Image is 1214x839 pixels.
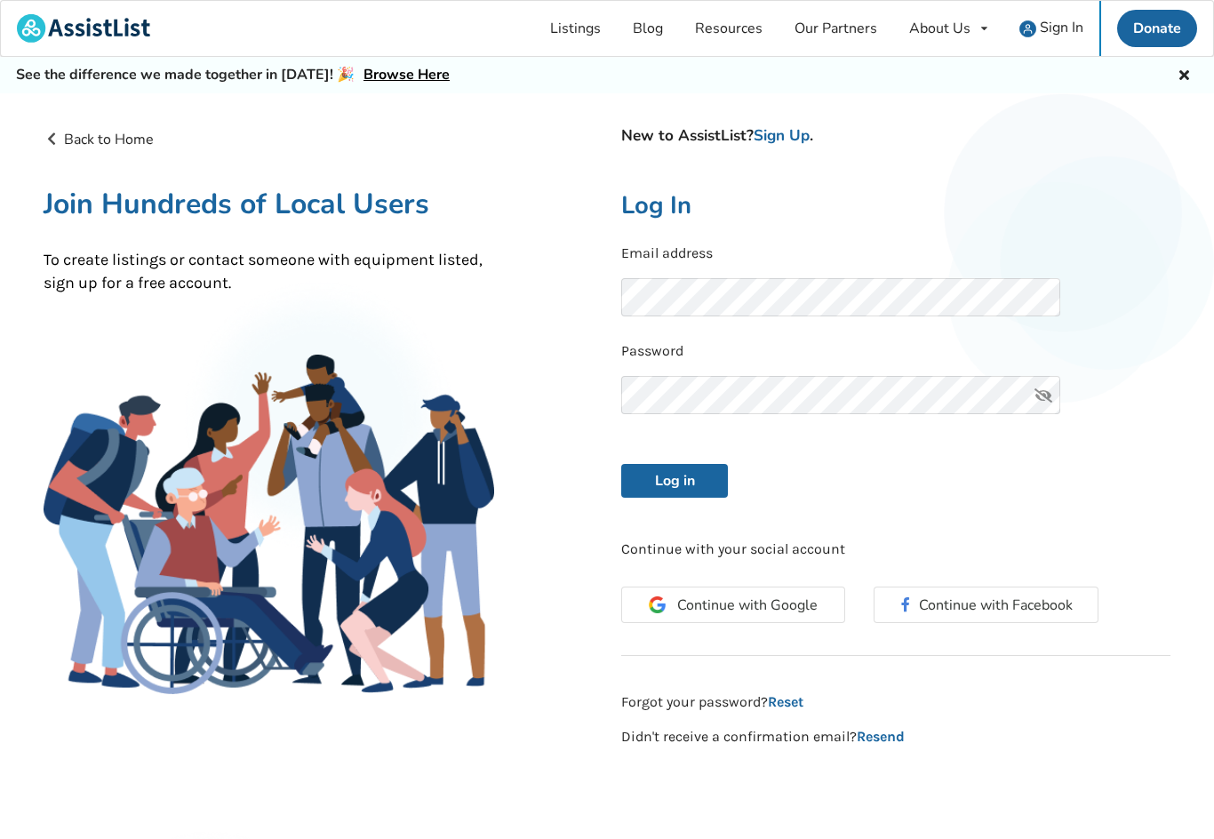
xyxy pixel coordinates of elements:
p: Email address [621,244,1170,264]
a: Resend [857,728,905,745]
p: Didn't receive a confirmation email? [621,727,1170,747]
a: Browse Here [363,65,450,84]
div: About Us [909,21,970,36]
a: Sign Up [754,125,810,146]
h1: Join Hundreds of Local Users [44,186,494,222]
img: Family Gathering [44,355,494,694]
h2: Log In [621,190,1170,221]
span: Sign In [1040,18,1083,37]
a: Our Partners [779,1,893,56]
a: Reset [768,693,803,710]
a: user icon Sign In [1003,1,1099,56]
h5: See the difference we made together in [DATE]! 🎉 [16,66,450,84]
a: Back to Home [44,130,154,149]
button: Continue with Google [621,587,845,623]
button: Continue with Facebook [874,587,1098,623]
a: Blog [617,1,679,56]
p: Password [621,341,1170,362]
a: Resources [679,1,779,56]
a: Listings [534,1,617,56]
img: assistlist-logo [17,14,150,43]
h4: New to AssistList? . [621,126,1170,146]
p: Forgot your password? [621,692,1170,713]
img: Google Icon [649,596,666,613]
a: Donate [1117,10,1197,47]
img: user icon [1019,20,1036,37]
p: Continue with your social account [621,539,1170,560]
p: To create listings or contact someone with equipment listed, sign up for a free account. [44,249,494,294]
span: Continue with Google [677,598,818,612]
button: Log in [621,464,728,498]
